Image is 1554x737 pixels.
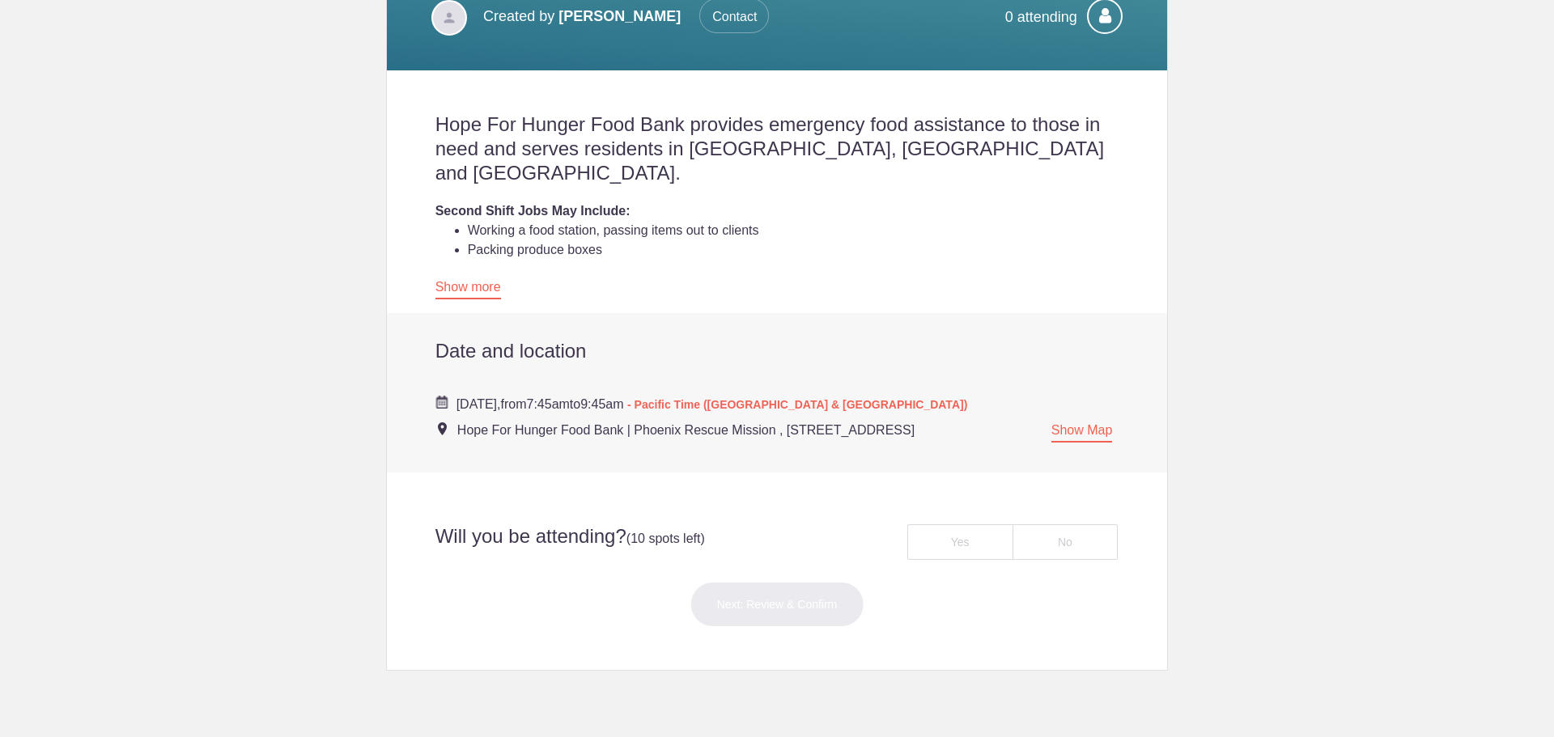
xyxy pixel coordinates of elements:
[456,397,501,411] span: [DATE],
[468,240,1119,260] li: Packing produce boxes
[456,397,968,411] span: from to
[423,524,777,551] h2: Will you be attending?
[580,397,623,411] span: 9:45am
[468,260,1119,279] li: Front lot: welcoming clients, helping load food into cars, gathering carts
[468,221,1119,240] li: Working a food station, passing items out to clients
[438,422,447,435] img: Event location
[526,397,569,411] span: 7:45am
[627,398,967,411] span: - Pacific Time ([GEOGRAPHIC_DATA] & [GEOGRAPHIC_DATA])
[690,582,864,627] button: Next: Review & Confirm
[435,204,631,218] strong: Second Shift Jobs May Include:
[435,112,1119,185] h2: Hope For Hunger Food Bank provides emergency food assistance to those in need and serves resident...
[457,423,915,437] span: Hope For Hunger Food Bank | Phoenix Rescue Mission , [STREET_ADDRESS]
[558,8,681,24] span: [PERSON_NAME]
[435,396,448,409] img: Cal purple
[1013,524,1119,560] div: No
[435,280,501,299] a: Show more
[907,524,1013,560] div: Yes
[1051,423,1113,443] a: Show Map
[626,532,705,545] span: (10 spots left)
[435,339,1119,363] h2: Date and location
